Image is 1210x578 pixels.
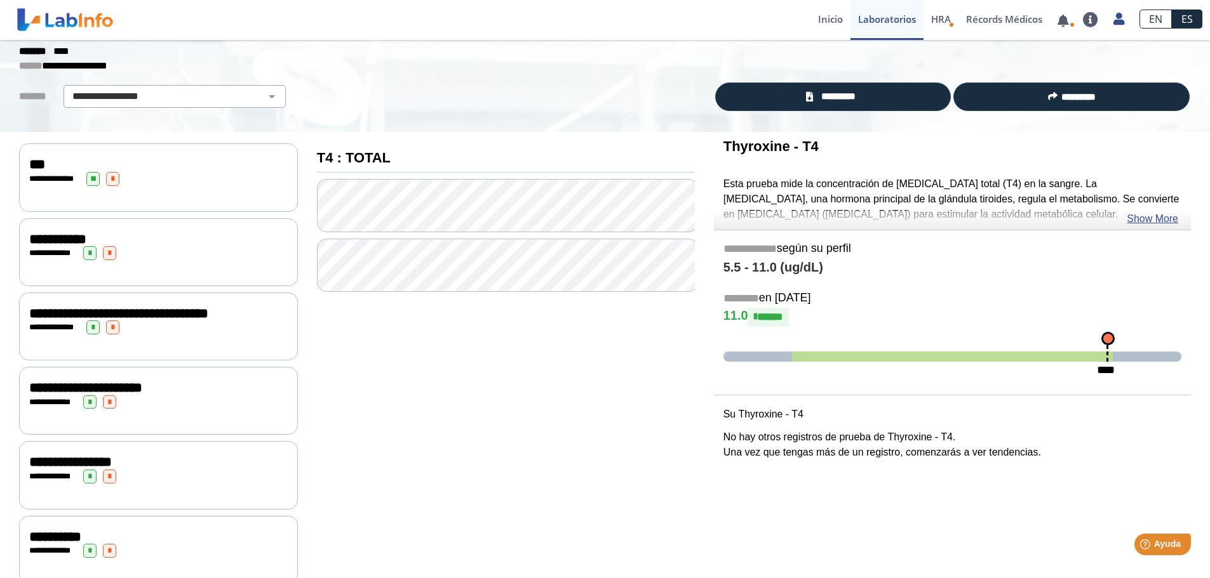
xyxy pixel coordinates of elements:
[723,176,1181,222] p: Esta prueba mide la concentración de [MEDICAL_DATA] total (T4) en la sangre. La [MEDICAL_DATA], u...
[723,138,819,154] b: Thyroxine - T4
[1139,10,1172,29] a: EN
[723,291,1181,306] h5: en [DATE]
[723,260,1181,275] h4: 5.5 - 11.0 (ug/dL)
[1172,10,1202,29] a: ES
[723,308,1181,327] h4: 11.0
[723,430,1181,460] p: No hay otros registros de prueba de Thyroxine - T4. Una vez que tengas más de un registro, comenz...
[931,13,951,25] span: HRA
[723,407,1181,422] p: Su Thyroxine - T4
[1127,211,1178,227] a: Show More
[1097,529,1196,564] iframe: Help widget launcher
[317,150,391,166] b: T4 : TOTAL
[723,242,1181,256] h5: según su perfil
